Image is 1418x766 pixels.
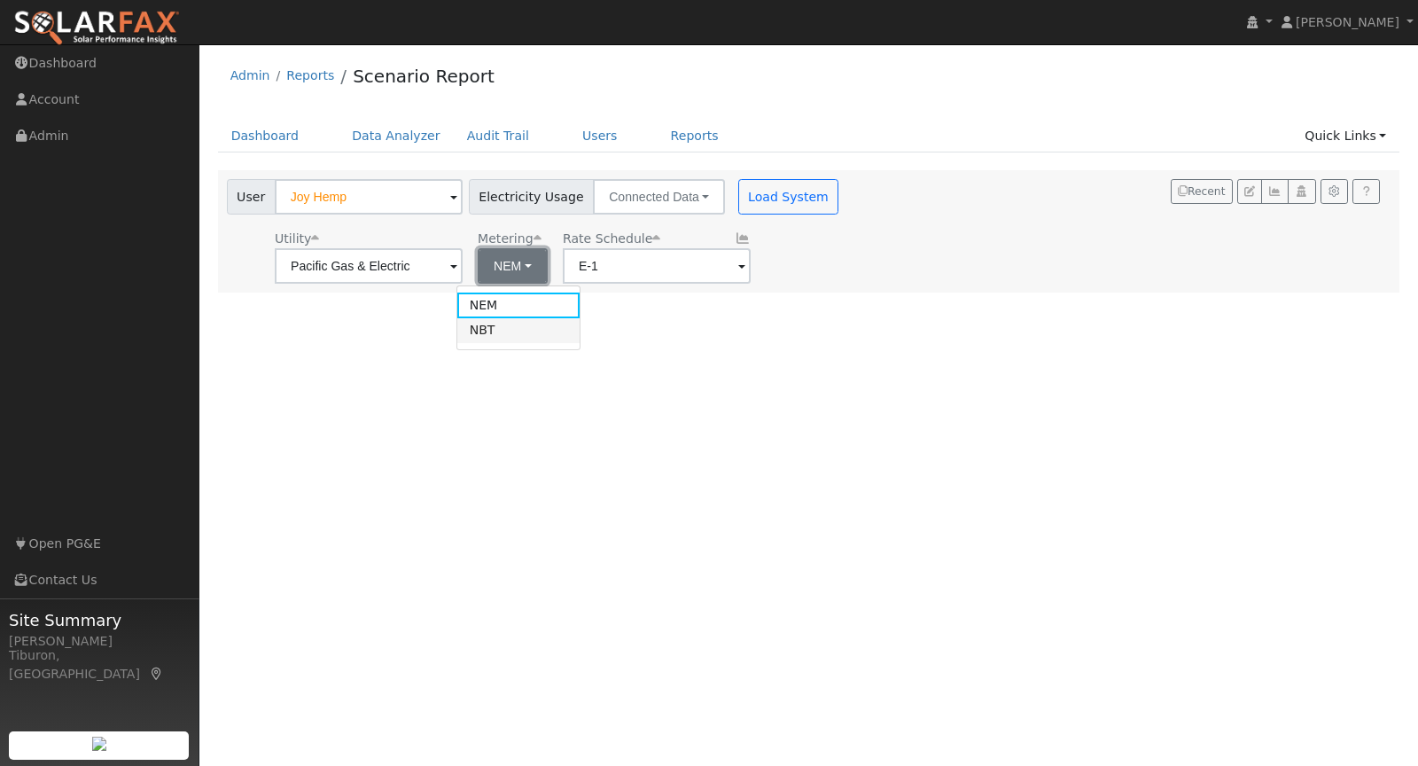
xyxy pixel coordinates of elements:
[275,179,463,215] input: Select a User
[469,179,594,215] span: Electricity Usage
[1261,179,1289,204] button: Multi-Series Graph
[1321,179,1348,204] button: Settings
[457,293,580,317] a: NEM
[9,608,190,632] span: Site Summary
[1352,179,1380,204] a: Help Link
[658,120,732,152] a: Reports
[218,120,313,152] a: Dashboard
[9,632,190,651] div: [PERSON_NAME]
[569,120,631,152] a: Users
[593,179,725,215] button: Connected Data
[149,667,165,681] a: Map
[478,248,548,284] button: NEM
[478,230,548,248] div: Metering
[457,318,580,343] a: NBT
[275,230,463,248] div: Utility
[1296,15,1399,29] span: [PERSON_NAME]
[1288,179,1315,204] button: Login As
[563,248,751,284] input: Select a Rate Schedule
[339,120,454,152] a: Data Analyzer
[353,66,495,87] a: Scenario Report
[454,120,542,152] a: Audit Trail
[738,179,839,215] button: Load System
[230,68,270,82] a: Admin
[13,10,180,47] img: SolarFax
[92,737,106,751] img: retrieve
[286,68,334,82] a: Reports
[1237,179,1262,204] button: Edit User
[9,646,190,684] div: Tiburon, [GEOGRAPHIC_DATA]
[275,248,463,284] input: Select a Utility
[1171,179,1233,204] button: Recent
[1291,120,1399,152] a: Quick Links
[227,179,276,215] span: User
[563,231,660,246] span: Alias: HE1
